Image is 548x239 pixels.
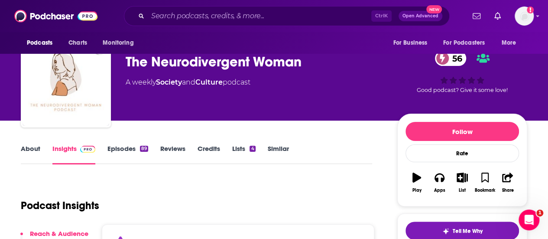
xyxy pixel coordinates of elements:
[428,167,451,198] button: Apps
[198,144,220,164] a: Credits
[515,7,534,26] button: Show profile menu
[399,11,442,21] button: Open AdvancedNew
[527,7,534,13] svg: Add a profile image
[107,144,148,164] a: Episodes89
[515,7,534,26] span: Logged in as LBraverman
[182,78,195,86] span: and
[124,6,450,26] div: Search podcasts, credits, & more...
[434,188,445,193] div: Apps
[148,9,371,23] input: Search podcasts, credits, & more...
[30,229,88,238] p: Reach & Audience
[397,45,527,99] div: 56Good podcast? Give it some love!
[387,35,438,51] button: open menu
[491,9,504,23] a: Show notifications dropdown
[80,146,95,153] img: Podchaser Pro
[68,37,87,49] span: Charts
[156,78,182,86] a: Society
[195,78,223,86] a: Culture
[444,51,467,66] span: 56
[435,51,467,66] a: 56
[250,146,255,152] div: 4
[515,7,534,26] img: User Profile
[160,144,185,164] a: Reviews
[473,167,496,198] button: Bookmark
[459,188,466,193] div: List
[496,167,519,198] button: Share
[442,228,449,235] img: tell me why sparkle
[103,37,133,49] span: Monitoring
[451,167,473,198] button: List
[536,210,543,216] span: 1
[402,14,438,18] span: Open Advanced
[405,144,519,162] div: Rate
[97,35,145,51] button: open menu
[52,144,95,164] a: InsightsPodchaser Pro
[21,199,99,212] h1: Podcast Insights
[453,228,483,235] span: Tell Me Why
[469,9,484,23] a: Show notifications dropdown
[371,10,392,22] span: Ctrl K
[502,37,516,49] span: More
[426,5,442,13] span: New
[14,8,97,24] img: Podchaser - Follow, Share and Rate Podcasts
[393,37,427,49] span: For Business
[140,146,148,152] div: 89
[412,188,422,193] div: Play
[438,35,497,51] button: open menu
[232,144,255,164] a: Lists4
[502,188,513,193] div: Share
[268,144,289,164] a: Similar
[23,39,109,126] img: The Neurodivergent Woman
[475,188,495,193] div: Bookmark
[126,77,250,88] div: A weekly podcast
[21,35,64,51] button: open menu
[496,35,527,51] button: open menu
[27,37,52,49] span: Podcasts
[63,35,92,51] a: Charts
[519,210,539,230] iframe: Intercom live chat
[443,37,485,49] span: For Podcasters
[21,144,40,164] a: About
[417,87,508,93] span: Good podcast? Give it some love!
[405,122,519,141] button: Follow
[405,167,428,198] button: Play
